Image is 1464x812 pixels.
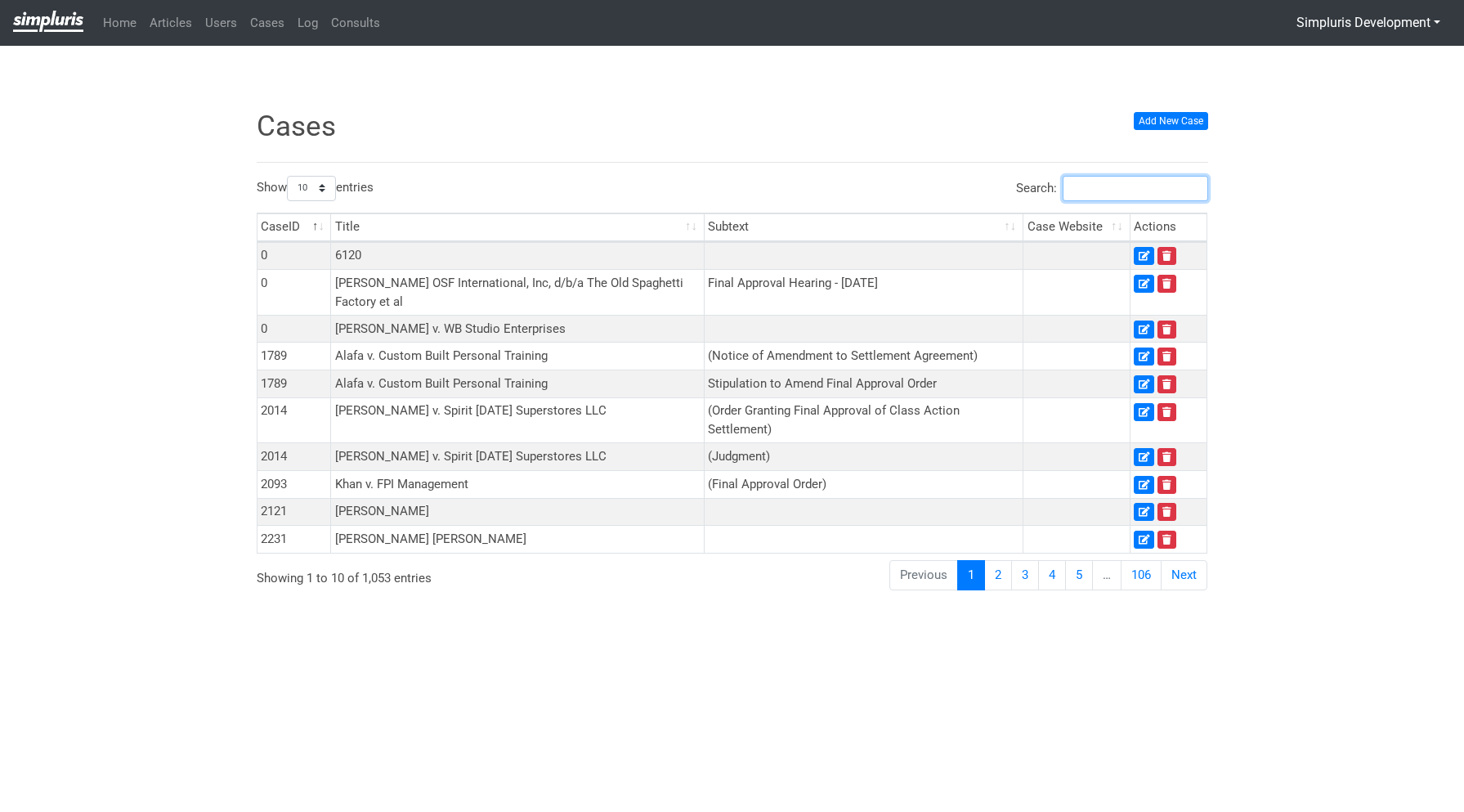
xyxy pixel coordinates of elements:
a: Delete Case [1157,403,1176,421]
a: Next [1161,560,1207,590]
td: Alafa v. Custom Built Personal Training [331,370,704,397]
a: Edit Case [1134,531,1154,549]
div: Showing 1 to 10 of 1,053 entries [257,559,639,587]
img: Privacy-class-action [13,11,83,32]
td: 0 [257,242,332,270]
a: Delete Case [1157,247,1176,265]
td: [PERSON_NAME] [PERSON_NAME] [331,525,704,553]
a: Delete Case [1157,375,1176,393]
a: 2 [984,560,1012,590]
th: Actions [1130,213,1207,242]
a: Edit Case [1134,448,1154,466]
a: Home [96,7,143,39]
a: Delete Case [1157,448,1176,466]
a: Edit Case [1134,375,1154,393]
th: CaseID: activate to sort column descending [257,213,332,242]
input: Search: [1063,176,1208,201]
a: Log [291,7,325,39]
td: 6120 [331,242,704,270]
a: Delete Case [1157,348,1176,366]
a: Delete Case [1157,321,1176,339]
label: Show entries [257,176,374,201]
td: 0 [257,315,332,343]
a: Edit Case [1134,348,1154,366]
td: Alafa v. Custom Built Personal Training [331,342,704,370]
a: 1 [957,560,985,590]
td: (Final Approval Order) [705,470,1023,498]
a: Edit Case [1134,503,1154,521]
td: [PERSON_NAME] [331,498,704,526]
a: Cases [244,7,291,39]
td: 2014 [257,442,332,470]
button: Simpluris Development [1286,7,1451,38]
a: Add New Case [1134,112,1208,130]
a: Delete Case [1157,275,1176,293]
td: 2231 [257,525,332,553]
a: 4 [1038,560,1066,590]
td: Khan v. FPI Management [331,470,704,498]
td: 0 [257,269,332,315]
a: Delete Case [1157,503,1176,521]
select: Showentries [287,176,336,201]
td: [PERSON_NAME] v. WB Studio Enterprises [331,315,704,343]
span: Cases [257,110,336,143]
a: 5 [1065,560,1093,590]
a: Edit Case [1134,403,1154,421]
a: Edit Case [1134,275,1154,293]
a: Delete Case [1157,476,1176,494]
td: [PERSON_NAME] v. Spirit [DATE] Superstores LLC [331,397,704,443]
td: (Order Granting Final Approval of Class Action Settlement) [705,397,1023,443]
td: 2014 [257,397,332,443]
a: 106 [1121,560,1162,590]
th: Case Website: activate to sort column ascending [1023,213,1130,242]
td: Stipulation to Amend Final Approval Order [705,370,1023,397]
td: 2093 [257,470,332,498]
td: 2121 [257,498,332,526]
a: Edit Case [1134,321,1154,339]
a: Delete Case [1157,531,1176,549]
td: [PERSON_NAME] OSF International, Inc, d/b/a The Old Spaghetti Factory et al [331,269,704,315]
label: Search: [1016,176,1208,201]
th: Subtext: activate to sort column ascending [705,213,1023,242]
td: [PERSON_NAME] v. Spirit [DATE] Superstores LLC [331,442,704,470]
a: Edit Case [1134,247,1154,265]
td: 1789 [257,370,332,397]
td: Final Approval Hearing - [DATE] [705,269,1023,315]
a: 3 [1011,560,1039,590]
td: (Notice of Amendment to Settlement Agreement) [705,342,1023,370]
td: 1789 [257,342,332,370]
a: Articles [143,7,199,39]
a: Consults [325,7,387,39]
td: (Judgment) [705,442,1023,470]
th: Title: activate to sort column ascending [331,213,704,242]
a: Edit Case [1134,476,1154,494]
a: Users [199,7,244,39]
